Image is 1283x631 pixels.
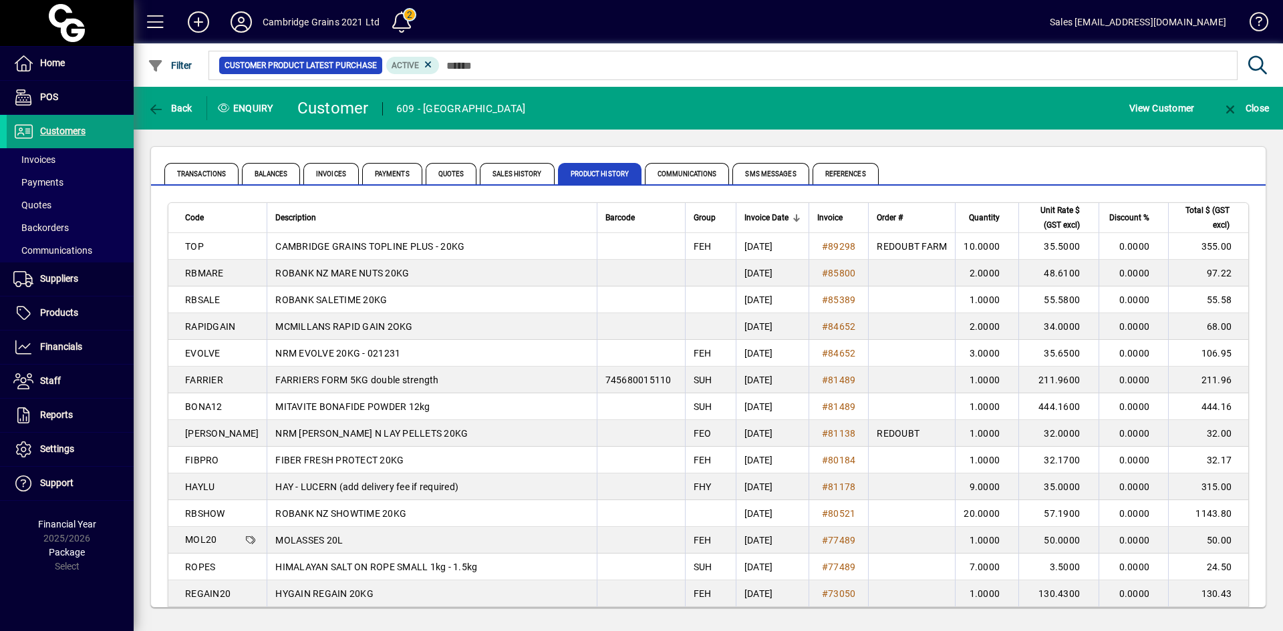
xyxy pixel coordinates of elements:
[1107,210,1161,225] div: Discount %
[822,455,828,465] span: #
[1018,420,1099,447] td: 32.0000
[1018,233,1099,260] td: 35.5000
[303,163,359,184] span: Invoices
[955,367,1018,393] td: 1.0000
[813,163,879,184] span: References
[7,296,134,330] a: Products
[1222,103,1269,114] span: Close
[40,409,73,420] span: Reports
[969,210,1000,225] span: Quantity
[13,245,92,256] span: Communications
[13,200,51,210] span: Quotes
[40,443,74,454] span: Settings
[13,177,63,188] span: Payments
[1168,367,1248,393] td: 211.96
[817,506,861,521] a: #80521
[1168,527,1248,554] td: 50.00
[185,534,217,545] span: MOL20
[275,268,409,278] span: ROBANK NZ MARE NUTS 20KG
[40,57,65,68] span: Home
[1168,313,1248,340] td: 68.00
[828,481,855,492] span: 81178
[736,473,809,500] td: [DATE]
[185,321,235,332] span: RAPIDGAIN
[828,401,855,412] span: 81489
[736,393,809,420] td: [DATE]
[822,428,828,439] span: #
[828,455,855,465] span: 80184
[694,210,716,225] span: Group
[822,268,828,278] span: #
[1168,554,1248,580] td: 24.50
[225,59,377,72] span: Customer Product Latest Purchase
[955,554,1018,580] td: 7.0000
[1168,420,1248,447] td: 32.00
[817,210,843,225] span: Invoice
[1099,500,1168,527] td: 0.0000
[1099,313,1168,340] td: 0.0000
[828,268,855,278] span: 85800
[275,321,412,332] span: MCMILLANS RAPID GAIN 2OKG
[955,420,1018,447] td: 1.0000
[1168,473,1248,500] td: 315.00
[275,241,464,252] span: CAMBRIDGE GRAINS TOPLINE PLUS - 20KG
[605,210,677,225] div: Barcode
[828,241,855,252] span: 89298
[1018,340,1099,367] td: 35.6500
[822,481,828,492] span: #
[736,554,809,580] td: [DATE]
[828,375,855,385] span: 81489
[1099,286,1168,313] td: 0.0000
[1129,97,1194,119] span: View Customer
[605,375,672,385] span: 745680015110
[694,401,712,412] span: SUH
[955,580,1018,607] td: 1.0000
[744,210,801,225] div: Invoice Date
[1018,580,1099,607] td: 130.4300
[736,313,809,340] td: [DATE]
[1099,367,1168,393] td: 0.0000
[736,367,809,393] td: [DATE]
[7,81,134,114] a: POS
[1168,500,1248,527] td: 1143.80
[185,428,259,439] span: [PERSON_NAME]
[1208,96,1283,120] app-page-header-button: Close enquiry
[1099,233,1168,260] td: 0.0000
[49,547,85,558] span: Package
[1177,203,1230,232] span: Total $ (GST excl)
[817,479,861,494] a: #81178
[817,560,861,574] a: #77489
[694,481,712,492] span: FHY
[1168,286,1248,313] td: 55.58
[134,96,207,120] app-page-header-button: Back
[1018,447,1099,473] td: 32.1700
[7,365,134,398] a: Staff
[955,313,1018,340] td: 2.0000
[1018,286,1099,313] td: 55.5800
[822,508,828,519] span: #
[1099,447,1168,473] td: 0.0000
[1018,500,1099,527] td: 57.1900
[1099,393,1168,420] td: 0.0000
[1168,580,1248,607] td: 130.43
[1099,340,1168,367] td: 0.0000
[828,508,855,519] span: 80521
[148,103,192,114] span: Back
[955,233,1018,260] td: 10.0000
[817,533,861,548] a: #77489
[185,348,221,359] span: EVOLVE
[1018,473,1099,500] td: 35.0000
[817,346,861,361] a: #84652
[694,241,712,252] span: FEH
[955,473,1018,500] td: 9.0000
[40,307,78,318] span: Products
[275,455,404,465] span: FIBER FRESH PROTECT 20KG
[7,331,134,364] a: Financials
[275,210,588,225] div: Description
[1168,260,1248,286] td: 97.22
[694,375,712,385] span: SUH
[362,163,422,184] span: Payments
[7,239,134,262] a: Communications
[1018,260,1099,286] td: 48.6100
[1099,554,1168,580] td: 0.0000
